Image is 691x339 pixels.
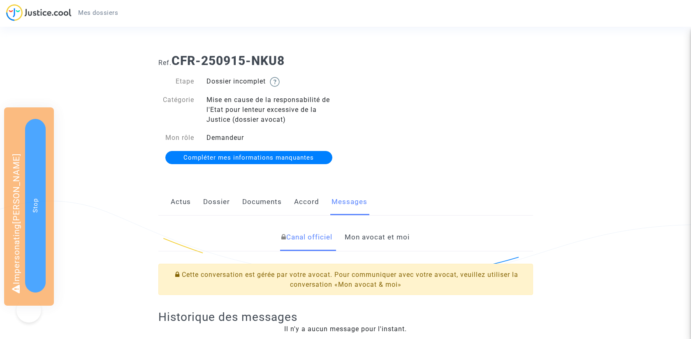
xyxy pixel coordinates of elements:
[203,188,230,216] a: Dossier
[32,198,39,213] span: Stop
[152,133,201,143] div: Mon rôle
[242,188,282,216] a: Documents
[158,310,533,324] h2: Historique des messages
[270,77,280,87] img: help.svg
[6,4,72,21] img: jc-logo.svg
[281,224,332,251] a: Canal officiel
[200,77,345,87] div: Dossier incomplet
[200,133,345,143] div: Demandeur
[158,264,533,295] div: Cette conversation est gérée par votre avocat. Pour communiquer avec votre avocat, veuillez utili...
[171,188,191,216] a: Actus
[172,53,285,68] b: CFR-250915-NKU8
[345,224,410,251] a: Mon avocat et moi
[4,107,54,306] div: Impersonating
[294,188,319,216] a: Accord
[78,9,118,16] span: Mes dossiers
[332,188,367,216] a: Messages
[183,154,314,161] span: Compléter mes informations manquantes
[158,59,172,67] span: Ref.
[16,298,41,323] iframe: Help Scout Beacon - Open
[152,95,201,125] div: Catégorie
[158,324,533,334] div: Il n'y a aucun message pour l'instant.
[25,119,46,293] button: Stop
[200,95,345,125] div: Mise en cause de la responsabilité de l'Etat pour lenteur excessive de la Justice (dossier avocat)
[72,7,125,19] a: Mes dossiers
[152,77,201,87] div: Etape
